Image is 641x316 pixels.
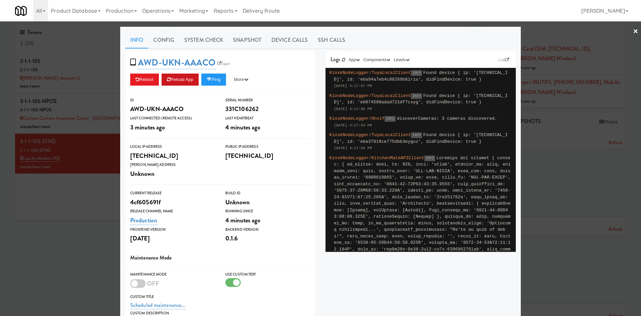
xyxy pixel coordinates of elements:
[225,233,310,244] div: 0.1.6
[225,150,310,162] div: [TECHNICAL_ID]
[385,116,395,122] span: INFO
[130,74,159,86] button: Reboot
[334,84,372,88] span: [DATE] 4:17:57 PM
[334,123,372,127] span: [DATE] 4:17:54 PM
[125,32,148,48] a: Info
[130,103,215,115] div: AWD-UKN-AAACO
[15,5,27,17] img: Micromart
[334,107,372,111] span: [DATE] 4:17:56 PM
[330,70,411,75] span: KioskNodeLogger/TuyaLocalClient
[225,115,310,122] div: Last Heartbeat
[397,116,497,121] span: discoverCameras: 3 cameras discovered.
[225,271,310,278] div: Use Custom Text
[130,162,215,168] div: [PERSON_NAME] Address
[411,93,422,99] span: INFO
[216,60,232,67] a: Esper
[130,123,165,132] span: 3 minutes ago
[147,279,159,288] span: OFF
[130,226,215,233] div: Frontend Version
[130,216,157,225] a: Production
[362,57,392,63] button: Components
[411,70,422,76] span: INFO
[130,143,215,150] div: Local IP Address
[130,97,215,104] div: ID
[347,57,362,63] button: App
[225,103,310,115] div: 331C106262
[334,146,372,150] span: [DATE] 4:17:54 PM
[130,190,215,197] div: Current Release
[225,226,310,233] div: Backend Version
[266,32,313,48] a: Device Calls
[162,74,199,86] button: Reload App
[225,190,310,197] div: Build Id
[130,254,172,261] span: Maintenance Mode
[334,132,508,144] span: Found device { ip: '[TECHNICAL_ID]', id: 'eba37919ce775dbb3eyguz', didFindDevice: true }
[201,74,226,86] button: Ping
[330,155,424,161] span: KioskNodeLogger/KitchenMateAPIClient
[130,301,185,309] a: Scheduled maintenance...
[130,197,215,208] div: 4cf605691f
[225,208,310,215] div: Running Since
[130,168,215,180] div: Unknown
[334,70,508,82] span: Found device { ip: '[TECHNICAL_ID]', id: 'eba94a7eb4c88269b8lriu', didFindDevice: true }
[633,21,638,42] a: ×
[148,32,179,48] a: Config
[331,56,340,63] span: Logs
[130,150,215,162] div: [TECHNICAL_ID]
[330,93,411,98] span: KioskNodeLogger/TuyaLocalClient
[424,155,435,161] span: INFO
[130,233,215,244] div: [DATE]
[411,132,422,138] span: INFO
[130,294,310,300] div: Custom Title
[313,32,350,48] a: SSH Calls
[497,57,511,63] a: Link
[130,208,215,215] div: Release Channel Name
[228,32,266,48] a: Snapshot
[225,216,260,225] span: 4 minutes ago
[330,116,385,121] span: KioskNodeLogger/Onvif
[138,56,215,69] a: AWD-UKN-AAACO
[225,97,310,104] div: Serial Number
[130,271,215,278] div: Maintenance Mode
[330,132,411,137] span: KioskNodeLogger/TuyaLocalClient
[225,143,310,150] div: Public IP Address
[225,123,260,132] span: 4 minutes ago
[225,197,310,208] div: Unknown
[392,57,411,63] button: Levels
[229,74,254,86] button: More
[130,115,215,122] div: Last Connected (Remote Access)
[179,32,228,48] a: System Check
